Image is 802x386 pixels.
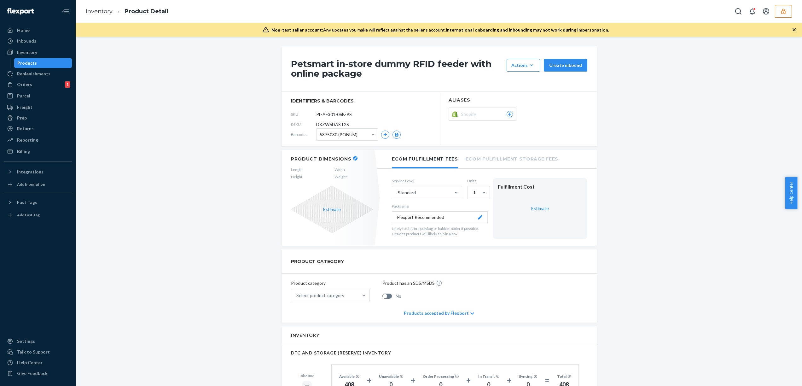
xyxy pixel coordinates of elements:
p: Likely to ship in a polybag or bubble mailer if possible. Heavier products will likely ship in a ... [392,226,488,237]
a: Home [4,25,72,35]
li: Ecom Fulfillment Fees [392,150,458,168]
span: 5375030 (PONUM) [320,129,357,140]
button: Talk to Support [4,347,72,357]
a: Inbounds [4,36,72,46]
a: Reporting [4,135,72,145]
span: Shopify [461,111,479,117]
button: Create inbound [544,59,587,72]
h2: DTC AND STORAGE (RESERVE) INVENTORY [291,350,587,355]
a: Billing [4,146,72,156]
div: Fast Tags [17,199,37,206]
div: 1 [65,81,70,88]
div: Fulfillment Cost [498,183,582,190]
span: Length [291,167,303,172]
h2: Inventory [291,333,319,337]
div: + [367,375,371,386]
a: Inventory [4,47,72,57]
div: Freight [17,104,32,110]
div: Inbounds [17,38,36,44]
div: Prep [17,115,27,121]
h2: Product Dimensions [291,156,352,162]
span: Non-test seller account: [271,27,323,32]
a: Help Center [4,358,72,368]
button: Close Navigation [59,5,72,18]
div: + [411,375,415,386]
div: Talk to Support [17,349,50,355]
div: Unavailable [379,374,404,379]
div: Order Processing [423,374,459,379]
button: Estimate [323,206,341,213]
div: Integrations [17,169,44,175]
div: Products [17,60,37,66]
div: + [507,375,511,386]
a: Estimate [531,206,549,211]
button: Help Center [785,177,797,209]
div: Available [339,374,359,379]
div: Returns [17,126,34,132]
ol: breadcrumbs [81,2,173,21]
button: Actions [507,59,540,72]
div: Parcel [17,93,30,99]
div: Add Fast Tag [17,212,40,218]
label: Service Level [392,178,462,184]
div: Replenishments [17,71,50,77]
button: Give Feedback [4,368,72,378]
span: International onboarding and inbounding may not work during impersonation. [446,27,609,32]
input: Standard [397,190,398,196]
span: SKU [291,112,316,117]
span: Height [291,174,303,179]
div: = [545,375,549,386]
div: In Transit [478,374,500,379]
button: Shopify [449,108,516,121]
a: Replenishments [4,69,72,79]
span: Barcodes [291,132,316,137]
div: Select product category [296,292,344,299]
h1: Petsmart in-store dummy RFID feeder with online package [291,59,503,79]
div: Inventory [17,49,37,56]
div: Total [557,374,571,379]
div: Standard [398,190,416,196]
a: Orders1 [4,79,72,90]
span: Weight [334,174,347,179]
a: Prep [4,113,72,123]
a: Freight [4,102,72,112]
a: Returns [4,124,72,134]
button: Flexport Recommended [392,211,488,223]
div: Reporting [17,137,38,143]
a: Settings [4,336,72,346]
a: Parcel [4,91,72,101]
iframe: Opens a widget where you can chat to one of our agents [761,367,796,383]
a: Add Fast Tag [4,210,72,220]
button: Open notifications [746,5,758,18]
p: Product category [291,280,370,286]
div: Billing [17,148,30,155]
div: Orders [17,81,32,88]
button: Fast Tags [4,197,72,208]
button: Open Search Box [732,5,745,18]
div: Home [17,27,30,33]
div: Help Center [17,360,43,366]
div: Settings [17,338,35,344]
p: Product has an SDS/MSDS [382,280,435,286]
button: Integrations [4,167,72,177]
div: Products accepted by Flexport [404,304,474,323]
span: No [396,293,401,299]
div: Add Integration [17,182,45,187]
li: Ecom Fulfillment Storage Fees [466,150,558,167]
button: Open account menu [760,5,772,18]
h2: PRODUCT CATEGORY [291,256,344,267]
div: Give Feedback [17,370,48,377]
span: identifiers & barcodes [291,98,429,104]
a: Products [14,58,72,68]
span: DXZW6DAST2S [316,121,349,128]
div: + [466,375,471,386]
div: Any updates you make will reflect against the seller's account. [271,27,609,33]
h2: Aliases [449,98,587,102]
img: Flexport logo [7,8,34,15]
a: Product Detail [125,8,168,15]
div: Inbound [299,373,314,378]
div: 1 [473,190,476,196]
div: Actions [511,62,535,68]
